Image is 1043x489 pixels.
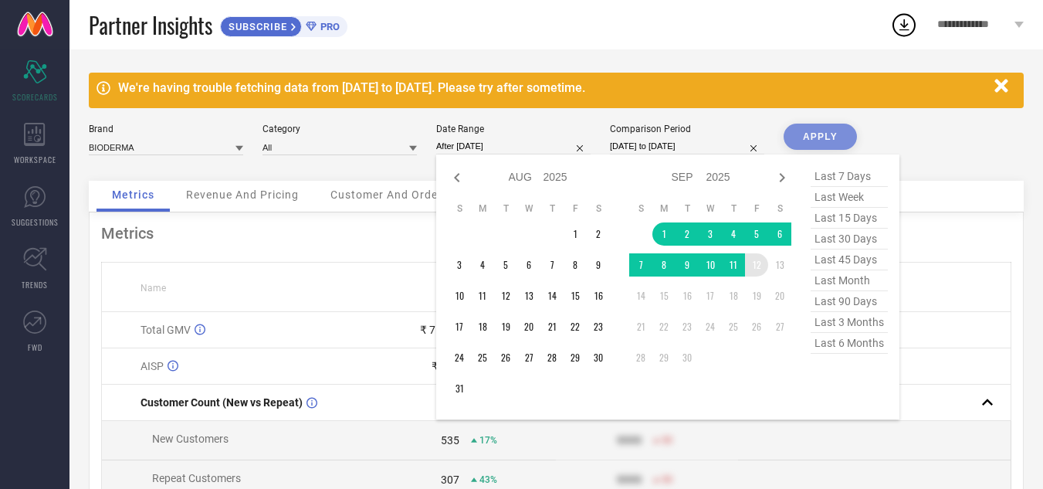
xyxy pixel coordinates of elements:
[676,284,699,307] td: Tue Sep 16 2025
[448,253,471,277] td: Sun Aug 03 2025
[629,315,652,338] td: Sun Sep 21 2025
[517,284,540,307] td: Wed Aug 13 2025
[676,253,699,277] td: Tue Sep 09 2025
[494,346,517,369] td: Tue Aug 26 2025
[652,284,676,307] td: Mon Sep 15 2025
[89,9,212,41] span: Partner Insights
[652,202,676,215] th: Monday
[448,168,466,187] div: Previous month
[14,154,56,165] span: WORKSPACE
[479,474,497,485] span: 43%
[186,188,299,201] span: Revenue And Pricing
[471,202,494,215] th: Monday
[448,377,471,400] td: Sun Aug 31 2025
[768,222,791,246] td: Sat Sep 06 2025
[540,346,564,369] td: Thu Aug 28 2025
[28,341,42,353] span: FWD
[420,324,459,336] div: ₹ 7.16 L
[220,12,347,37] a: SUBSCRIBEPRO
[330,188,449,201] span: Customer And Orders
[768,253,791,277] td: Sat Sep 13 2025
[479,435,497,446] span: 17%
[540,202,564,215] th: Thursday
[745,284,768,307] td: Fri Sep 19 2025
[652,253,676,277] td: Mon Sep 08 2025
[811,229,888,250] span: last 30 days
[118,80,987,95] div: We're having trouble fetching data from [DATE] to [DATE]. Please try after sometime.
[564,253,587,277] td: Fri Aug 08 2025
[564,202,587,215] th: Friday
[768,202,791,215] th: Saturday
[773,168,791,187] div: Next month
[441,474,459,486] div: 307
[652,346,676,369] td: Mon Sep 29 2025
[494,315,517,338] td: Tue Aug 19 2025
[745,202,768,215] th: Friday
[587,222,610,246] td: Sat Aug 02 2025
[699,315,722,338] td: Wed Sep 24 2025
[141,360,164,372] span: AISP
[12,216,59,228] span: SUGGESTIONS
[811,208,888,229] span: last 15 days
[768,284,791,307] td: Sat Sep 20 2025
[652,222,676,246] td: Mon Sep 01 2025
[722,253,745,277] td: Thu Sep 11 2025
[676,222,699,246] td: Tue Sep 02 2025
[617,474,642,486] div: 9999
[262,124,417,134] div: Category
[629,202,652,215] th: Sunday
[722,202,745,215] th: Thursday
[587,315,610,338] td: Sat Aug 23 2025
[699,202,722,215] th: Wednesday
[610,138,764,155] input: Select comparison period
[517,202,540,215] th: Wednesday
[699,222,722,246] td: Wed Sep 03 2025
[811,187,888,208] span: last week
[317,21,340,32] span: PRO
[811,312,888,333] span: last 3 months
[112,188,154,201] span: Metrics
[564,222,587,246] td: Fri Aug 01 2025
[587,284,610,307] td: Sat Aug 16 2025
[141,283,166,294] span: Name
[676,315,699,338] td: Tue Sep 23 2025
[471,346,494,369] td: Mon Aug 25 2025
[517,346,540,369] td: Wed Aug 27 2025
[629,253,652,277] td: Sun Sep 07 2025
[722,222,745,246] td: Thu Sep 04 2025
[699,284,722,307] td: Wed Sep 17 2025
[699,253,722,277] td: Wed Sep 10 2025
[745,253,768,277] td: Fri Sep 12 2025
[617,434,642,447] div: 9999
[89,124,243,134] div: Brand
[662,474,672,485] span: 50
[221,21,291,32] span: SUBSCRIBE
[471,284,494,307] td: Mon Aug 11 2025
[12,91,58,103] span: SCORECARDS
[587,346,610,369] td: Sat Aug 30 2025
[811,250,888,270] span: last 45 days
[540,284,564,307] td: Thu Aug 14 2025
[517,253,540,277] td: Wed Aug 06 2025
[722,284,745,307] td: Thu Sep 18 2025
[890,11,918,39] div: Open download list
[745,222,768,246] td: Fri Sep 05 2025
[662,435,672,446] span: 50
[471,253,494,277] td: Mon Aug 04 2025
[629,284,652,307] td: Sun Sep 14 2025
[448,315,471,338] td: Sun Aug 17 2025
[441,434,459,447] div: 535
[629,346,652,369] td: Sun Sep 28 2025
[610,124,764,134] div: Comparison Period
[540,315,564,338] td: Thu Aug 21 2025
[448,284,471,307] td: Sun Aug 10 2025
[811,166,888,187] span: last 7 days
[436,124,591,134] div: Date Range
[587,202,610,215] th: Saturday
[152,433,229,445] span: New Customers
[152,472,241,484] span: Repeat Customers
[141,324,191,336] span: Total GMV
[22,279,48,290] span: TRENDS
[722,315,745,338] td: Thu Sep 25 2025
[745,315,768,338] td: Fri Sep 26 2025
